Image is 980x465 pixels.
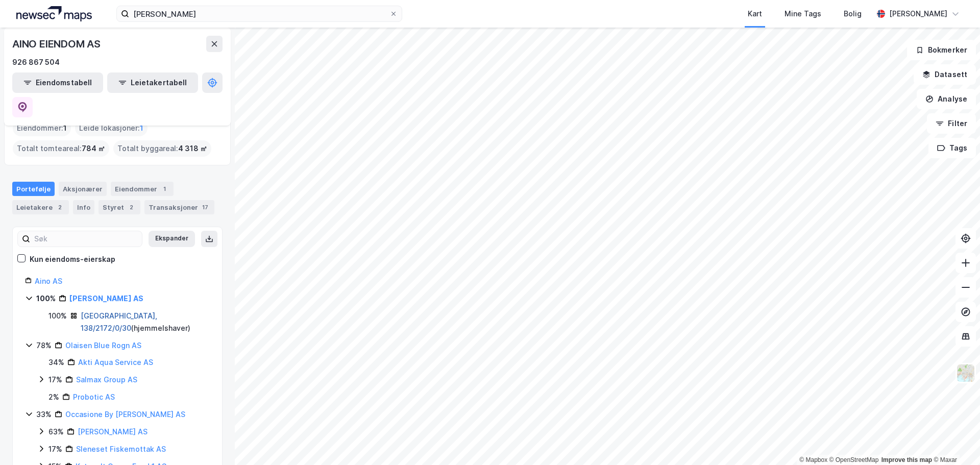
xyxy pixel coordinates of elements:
img: Z [956,363,975,383]
button: Leietakertabell [107,72,198,93]
a: [PERSON_NAME] AS [69,294,143,303]
div: Totalt byggareal : [113,140,211,157]
div: Portefølje [12,182,55,196]
input: Søk [30,231,142,247]
div: 34% [48,356,64,369]
div: Leietakere [12,200,69,214]
iframe: Chat Widget [929,416,980,465]
div: 63% [48,426,64,438]
div: Aksjonærer [59,182,107,196]
div: 33% [36,408,52,421]
div: Eiendommer [111,182,174,196]
a: Aino AS [35,277,62,285]
div: Transaksjoner [144,200,214,214]
div: 2% [48,391,59,403]
div: [PERSON_NAME] [889,8,947,20]
a: [GEOGRAPHIC_DATA], 138/2172/0/30 [81,311,157,332]
div: 2 [55,202,65,212]
div: Mine Tags [785,8,821,20]
div: 17% [48,443,62,455]
a: Mapbox [799,456,827,463]
div: Styret [99,200,140,214]
div: 78% [36,339,52,352]
div: Kun eiendoms-eierskap [30,253,115,265]
button: Datasett [914,64,976,85]
div: Leide lokasjoner : [75,120,148,136]
a: Olaisen Blue Rogn AS [65,341,141,350]
div: 926 867 504 [12,56,60,68]
div: 100% [36,292,56,305]
div: Totalt tomteareal : [13,140,109,157]
div: Bolig [844,8,862,20]
a: [PERSON_NAME] AS [78,427,148,436]
span: 784 ㎡ [82,142,105,155]
input: Søk på adresse, matrikkel, gårdeiere, leietakere eller personer [129,6,389,21]
div: ( hjemmelshaver ) [81,310,210,334]
img: logo.a4113a55bc3d86da70a041830d287a7e.svg [16,6,92,21]
div: Kart [748,8,762,20]
span: 4 318 ㎡ [178,142,207,155]
button: Eiendomstabell [12,72,103,93]
span: 1 [63,122,67,134]
a: Sleneset Fiskemottak AS [76,445,166,453]
button: Tags [928,138,976,158]
div: 1 [159,184,169,194]
div: 17 [200,202,210,212]
div: 100% [48,310,67,322]
button: Analyse [917,89,976,109]
div: AINO EIENDOM AS [12,36,103,52]
button: Bokmerker [907,40,976,60]
button: Ekspander [149,231,195,247]
span: 1 [140,122,143,134]
a: OpenStreetMap [829,456,879,463]
a: Improve this map [881,456,932,463]
a: Akti Aqua Service AS [78,358,153,366]
div: 2 [126,202,136,212]
a: Occasione By [PERSON_NAME] AS [65,410,185,419]
div: 17% [48,374,62,386]
div: Eiendommer : [13,120,71,136]
a: Salmax Group AS [76,375,137,384]
button: Filter [927,113,976,134]
div: Info [73,200,94,214]
a: Probotic AS [73,393,115,401]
